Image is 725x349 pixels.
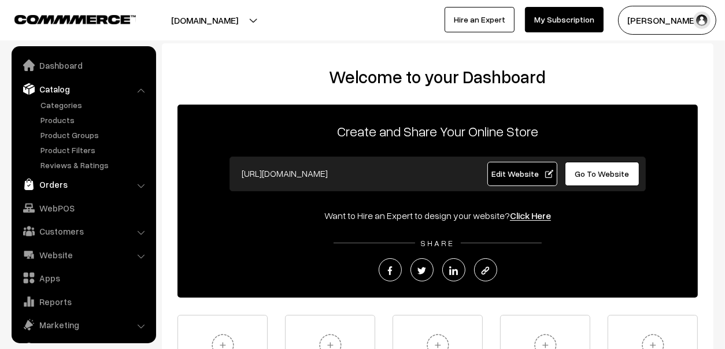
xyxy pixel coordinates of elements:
a: Orders [14,174,152,195]
a: Customers [14,221,152,242]
a: Go To Website [565,162,639,186]
button: [PERSON_NAME]… [618,6,716,35]
a: Website [14,244,152,265]
a: Reports [14,291,152,312]
span: Go To Website [575,169,630,179]
a: Dashboard [14,55,152,76]
a: Categories [38,99,152,111]
a: Apps [14,268,152,288]
button: [DOMAIN_NAME] [131,6,279,35]
div: Want to Hire an Expert to design your website? [177,209,698,222]
span: Edit Website [491,169,553,179]
a: Product Filters [38,144,152,156]
a: Marketing [14,314,152,335]
a: Click Here [510,210,551,221]
span: SHARE [415,238,461,248]
a: COMMMERCE [14,12,116,25]
img: COMMMERCE [14,15,136,24]
p: Create and Share Your Online Store [177,121,698,142]
img: user [693,12,711,29]
a: WebPOS [14,198,152,218]
a: My Subscription [525,7,604,32]
a: Products [38,114,152,126]
a: Edit Website [487,162,558,186]
a: Product Groups [38,129,152,141]
a: Catalog [14,79,152,99]
a: Hire an Expert [445,7,515,32]
a: Reviews & Ratings [38,159,152,171]
h2: Welcome to your Dashboard [173,66,702,87]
